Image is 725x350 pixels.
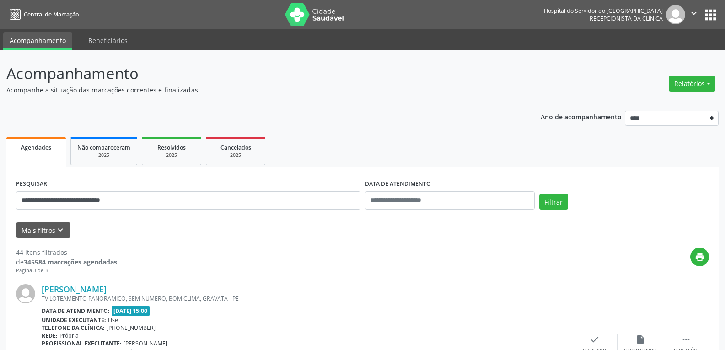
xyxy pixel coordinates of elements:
i:  [689,8,699,18]
i: check [590,334,600,345]
div: TV LOTEAMENTO PANORAMICO, SEM NUMERO, BOM CLIMA, GRAVATA - PE [42,295,572,302]
span: Recepcionista da clínica [590,15,663,22]
span: [PHONE_NUMBER] [107,324,156,332]
div: 2025 [149,152,194,159]
button: apps [703,7,719,23]
span: Agendados [21,144,51,151]
button: Relatórios [669,76,715,92]
b: Unidade executante: [42,316,106,324]
span: Cancelados [220,144,251,151]
b: Telefone da clínica: [42,324,105,332]
p: Acompanhe a situação das marcações correntes e finalizadas [6,85,505,95]
a: Acompanhamento [3,32,72,50]
span: Central de Marcação [24,11,79,18]
strong: 345584 marcações agendadas [24,258,117,266]
b: Data de atendimento: [42,307,110,315]
a: [PERSON_NAME] [42,284,107,294]
label: PESQUISAR [16,177,47,191]
i: print [695,252,705,262]
span: Própria [59,332,79,339]
span: [DATE] 15:00 [112,306,150,316]
div: Hospital do Servidor do [GEOGRAPHIC_DATA] [544,7,663,15]
p: Acompanhamento [6,62,505,85]
button: print [690,248,709,266]
span: Resolvidos [157,144,186,151]
label: DATA DE ATENDIMENTO [365,177,431,191]
b: Profissional executante: [42,339,122,347]
i: keyboard_arrow_down [55,225,65,235]
button: Mais filtroskeyboard_arrow_down [16,222,70,238]
div: 2025 [213,152,258,159]
span: Não compareceram [77,144,130,151]
a: Central de Marcação [6,7,79,22]
b: Rede: [42,332,58,339]
p: Ano de acompanhamento [541,111,622,122]
a: Beneficiários [82,32,134,48]
div: Página 3 de 3 [16,267,117,275]
button: Filtrar [539,194,568,210]
img: img [16,284,35,303]
div: 44 itens filtrados [16,248,117,257]
button:  [685,5,703,24]
span: [PERSON_NAME] [124,339,167,347]
div: 2025 [77,152,130,159]
i: insert_drive_file [635,334,645,345]
span: Hse [108,316,118,324]
div: de [16,257,117,267]
img: img [666,5,685,24]
i:  [681,334,691,345]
